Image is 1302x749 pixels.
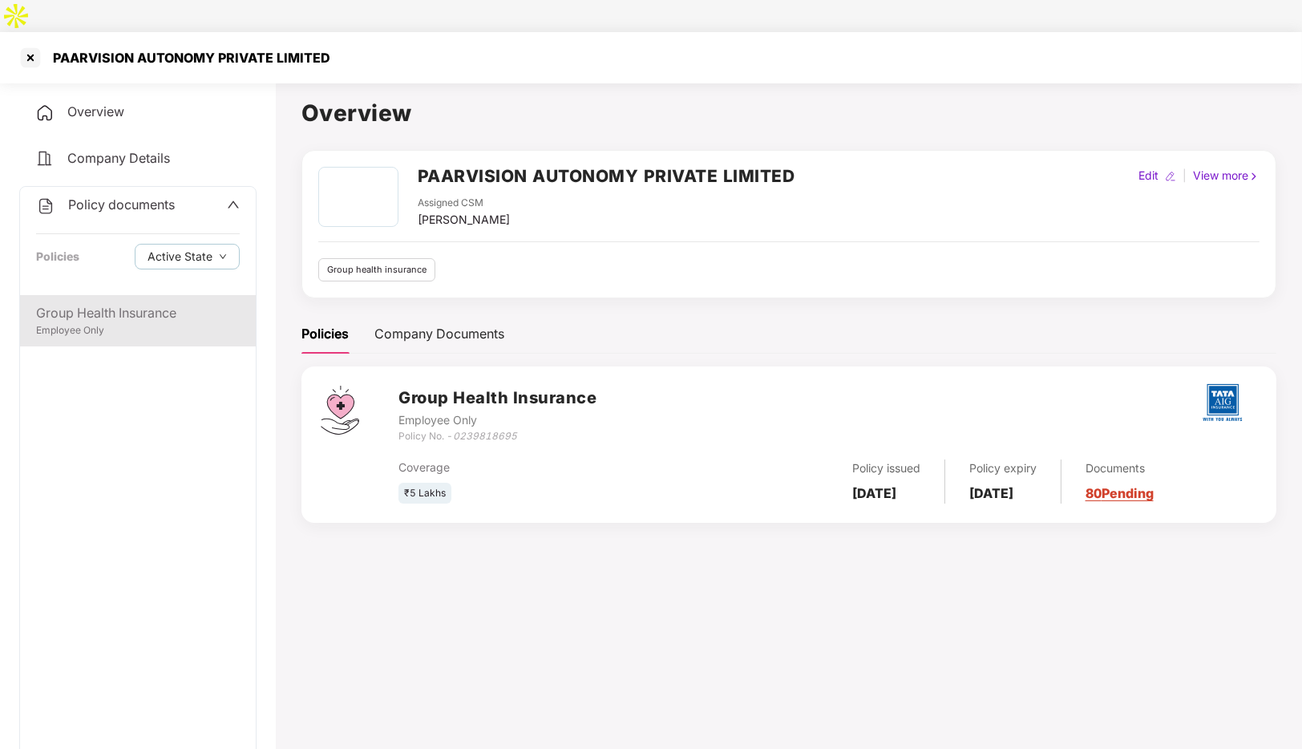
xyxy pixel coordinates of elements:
div: Employee Only [36,323,240,338]
img: tatag.png [1195,374,1251,431]
img: svg+xml;base64,PHN2ZyB4bWxucz0iaHR0cDovL3d3dy53My5vcmcvMjAwMC9zdmciIHdpZHRoPSIyNCIgaGVpZ2h0PSIyNC... [35,149,55,168]
h3: Group Health Insurance [398,386,596,411]
b: [DATE] [852,485,896,501]
b: [DATE] [969,485,1013,501]
div: Group health insurance [318,258,435,281]
span: Company Details [67,150,170,166]
img: rightIcon [1248,171,1260,182]
img: svg+xml;base64,PHN2ZyB4bWxucz0iaHR0cDovL3d3dy53My5vcmcvMjAwMC9zdmciIHdpZHRoPSIyNCIgaGVpZ2h0PSIyNC... [36,196,55,216]
span: up [227,198,240,211]
img: editIcon [1165,171,1176,182]
div: ₹5 Lakhs [398,483,451,504]
div: Documents [1086,460,1154,477]
div: Policy expiry [969,460,1037,477]
div: PAARVISION AUTONOMY PRIVATE LIMITED [43,50,330,66]
div: Edit [1135,167,1162,184]
span: down [219,253,227,261]
i: 0239818695 [453,430,517,442]
div: Policy No. - [398,429,596,444]
div: Company Documents [374,324,504,344]
div: Coverage [398,459,685,476]
a: 80 Pending [1086,485,1154,501]
img: svg+xml;base64,PHN2ZyB4bWxucz0iaHR0cDovL3d3dy53My5vcmcvMjAwMC9zdmciIHdpZHRoPSIyNCIgaGVpZ2h0PSIyNC... [35,103,55,123]
span: Active State [148,248,212,265]
h1: Overview [301,95,1276,131]
div: Policies [301,324,349,344]
div: Assigned CSM [418,196,510,211]
div: Policy issued [852,460,920,477]
span: Overview [67,103,124,119]
span: Policy documents [68,196,175,213]
div: Employee Only [398,411,596,429]
button: Active Statedown [135,244,240,269]
div: Group Health Insurance [36,303,240,323]
div: [PERSON_NAME] [418,211,510,229]
div: View more [1190,167,1263,184]
h2: PAARVISION AUTONOMY PRIVATE LIMITED [418,163,795,189]
div: | [1179,167,1190,184]
img: svg+xml;base64,PHN2ZyB4bWxucz0iaHR0cDovL3d3dy53My5vcmcvMjAwMC9zdmciIHdpZHRoPSI0Ny43MTQiIGhlaWdodD... [321,386,359,435]
div: Policies [36,248,79,265]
